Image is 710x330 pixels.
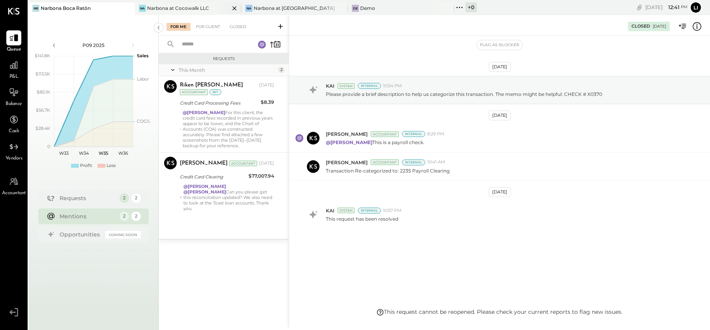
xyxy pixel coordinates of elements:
div: De [352,5,359,12]
div: Accountant [180,89,208,95]
text: $28.4K [35,126,50,131]
strong: @[PERSON_NAME] [183,189,226,195]
div: Loss [106,163,116,169]
text: COGS [137,118,150,124]
div: For Me [166,23,191,31]
span: 10:41 AM [427,159,445,165]
div: P09 2025 [60,42,127,49]
div: copy link [635,3,643,11]
div: Narbona at Cocowalk LLC [147,5,209,11]
span: 10:57 PM [383,208,402,214]
button: Li [689,1,702,14]
text: W34 [78,150,89,156]
div: Opportunities [60,231,101,238]
div: 2 [131,193,141,203]
span: Accountant [2,190,26,197]
div: Narbona at [GEOGRAPHIC_DATA] LLC [254,5,336,11]
span: Cash [9,128,19,135]
div: + 0 [465,2,477,12]
text: W33 [59,150,69,156]
a: Vendors [0,139,27,162]
div: Credit Card Processing Fees [180,99,258,107]
div: int [209,89,221,95]
div: Requests [163,56,285,62]
text: Labor [137,76,149,82]
text: $141.8K [35,53,50,58]
button: Flag as Blocker [477,40,522,50]
p: This request has been resolved [326,216,398,222]
div: [DATE] [489,187,511,197]
a: Accountant [0,174,27,197]
div: Riken [PERSON_NAME] [180,81,243,89]
span: Balance [6,101,22,108]
div: NB [32,5,39,12]
text: W36 [118,150,128,156]
div: Credit Card Clearing [180,173,246,181]
span: 10:54 PM [383,83,402,89]
strong: @[PERSON_NAME] [183,184,226,189]
div: [DATE] [259,160,274,167]
span: KAI [326,207,334,214]
div: [PERSON_NAME] [180,159,228,167]
span: P&L [9,73,19,81]
div: Internal [358,208,381,214]
div: Closed [632,23,650,30]
a: P&L [0,58,27,81]
div: Requests [60,194,116,202]
span: Queue [7,46,21,53]
span: [PERSON_NAME] [326,159,368,166]
div: Na [139,5,146,12]
div: Internal [358,83,381,89]
div: Mentions [60,212,116,220]
a: Queue [0,30,27,53]
div: Narbona Boca Ratōn [41,5,91,11]
div: 2 [120,193,129,203]
div: $77,007.94 [248,172,274,180]
div: Profit [80,163,92,169]
strong: @[PERSON_NAME] [326,139,372,145]
strong: @[PERSON_NAME] [183,110,225,115]
text: W35 [99,150,108,156]
span: 8:29 PM [427,131,445,137]
div: [DATE] [489,111,511,120]
text: $56.7K [36,107,50,113]
div: [DATE] [489,62,511,72]
span: Vendors [6,155,22,162]
div: Coming Soon [105,231,141,238]
div: Accountant [229,161,257,166]
div: Accountant [371,131,399,137]
div: [DATE] [259,82,274,88]
div: 2 [120,212,129,221]
p: This is a payroll check. [326,139,424,146]
div: Can you please get this reconciliation updated? We also need to look at the Toast loan accounts. ... [183,184,274,211]
text: Sales [137,53,149,58]
a: Balance [0,85,27,108]
span: KAI [326,82,334,89]
div: System [338,83,355,89]
span: [PERSON_NAME] [326,131,368,137]
p: Please provide a brief description to help us categorize this transaction. The memo might be help... [326,91,602,97]
div: For this client, the credit card fees recorded in previous years appear to be lower, and the Char... [183,110,274,148]
div: Accountant [371,159,399,165]
div: $8.39 [261,98,274,106]
div: Demo [360,5,375,11]
div: Closed [226,23,250,31]
div: [DATE] [653,24,666,29]
a: Cash [0,112,27,135]
div: For Client [192,23,224,31]
text: 0 [47,144,50,149]
div: Internal [402,131,425,137]
div: 2 [278,67,284,73]
text: $85.1K [37,89,50,95]
p: Transaction Re-categorized to: 2235 Payroll Clearing [326,167,450,174]
div: Na [245,5,252,12]
div: 2 [131,212,141,221]
text: $113.5K [35,71,50,77]
div: This Month [179,67,276,73]
div: [DATE] [645,4,688,11]
div: Internal [402,159,425,165]
div: System [338,208,355,213]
